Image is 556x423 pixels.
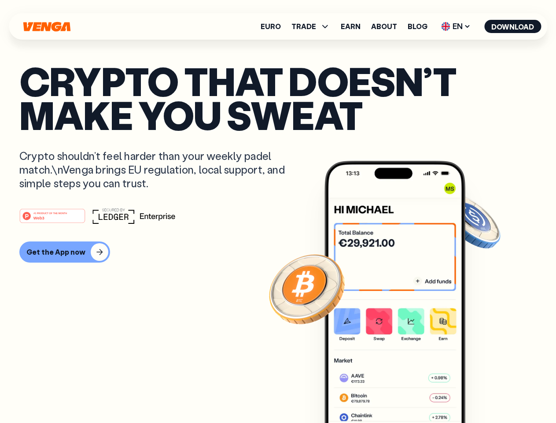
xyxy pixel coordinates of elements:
button: Get the App now [19,241,110,263]
tspan: #1 PRODUCT OF THE MONTH [33,211,67,214]
svg: Home [22,22,71,32]
span: TRADE [291,23,316,30]
a: About [371,23,397,30]
span: EN [438,19,474,33]
a: Euro [261,23,281,30]
p: Crypto that doesn’t make you sweat [19,64,537,131]
a: Get the App now [19,241,537,263]
button: Download [484,20,541,33]
img: flag-uk [441,22,450,31]
img: USDC coin [439,189,502,253]
tspan: Web3 [33,215,44,220]
a: Blog [408,23,427,30]
a: #1 PRODUCT OF THE MONTHWeb3 [19,214,85,225]
span: TRADE [291,21,330,32]
div: Get the App now [26,248,85,256]
img: Bitcoin [267,249,346,328]
a: Earn [341,23,361,30]
p: Crypto shouldn’t feel harder than your weekly padel match.\nVenga brings EU regulation, local sup... [19,149,298,190]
